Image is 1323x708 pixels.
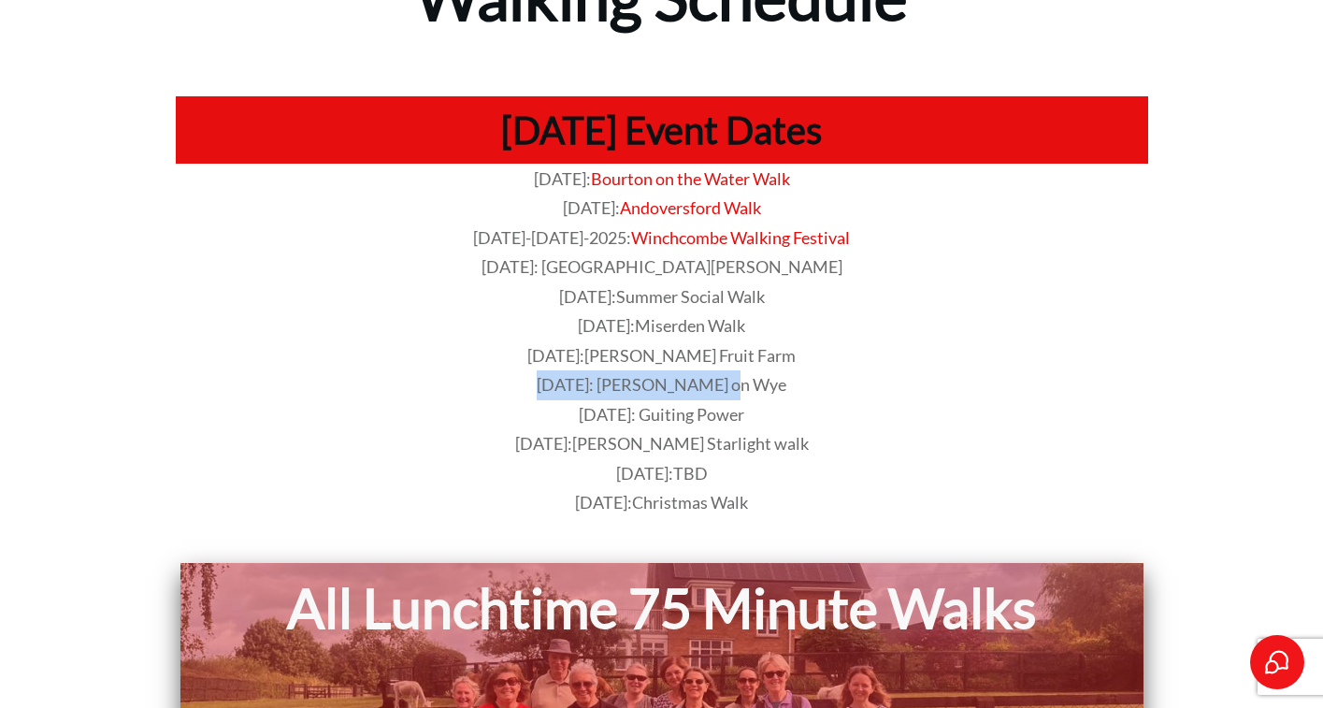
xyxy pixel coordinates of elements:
span: TBD [673,463,708,484]
span: [DATE]: [575,492,748,513]
span: [DATE]: [527,345,796,366]
span: Miserden Walk [635,315,745,336]
h1: All Lunchtime 75 Minute Walks [190,572,1134,644]
a: Bourton on the Water Walk [591,168,790,189]
span: [DATE]: [616,463,708,484]
span: [PERSON_NAME] Starlight walk [572,433,809,454]
span: Christmas Walk [632,492,748,513]
span: [DATE]: [GEOGRAPHIC_DATA][PERSON_NAME] [482,256,842,277]
span: [DATE]-[DATE]-2025: [473,227,631,248]
span: [DATE]: [578,315,745,336]
span: [PERSON_NAME] Fruit Farm [584,345,796,366]
span: [DATE]: [563,197,620,218]
span: [DATE]: Guiting Power [579,404,744,425]
span: Summer Social Walk [616,286,765,307]
a: Winchcombe Walking Festival [631,227,850,248]
span: [DATE]: [534,168,591,189]
a: Andoversford Walk [620,197,761,218]
h1: [DATE] Event Dates [185,106,1139,154]
span: [DATE]: [PERSON_NAME] on Wye [537,374,786,395]
span: [DATE]: [515,433,809,454]
span: [DATE]: [559,286,765,307]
